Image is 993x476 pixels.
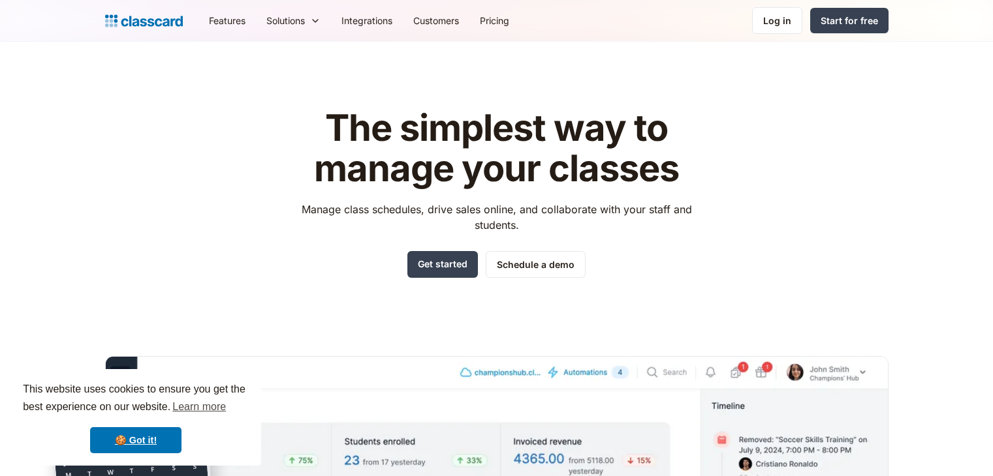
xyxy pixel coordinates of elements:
[289,108,704,188] h1: The simplest way to manage your classes
[256,6,331,35] div: Solutions
[198,6,256,35] a: Features
[407,251,478,278] a: Get started
[289,201,704,233] p: Manage class schedules, drive sales online, and collaborate with your staff and students.
[752,7,802,34] a: Log in
[266,14,305,27] div: Solutions
[469,6,520,35] a: Pricing
[763,14,791,27] div: Log in
[105,12,183,30] a: Logo
[810,8,889,33] a: Start for free
[10,369,261,466] div: cookieconsent
[403,6,469,35] a: Customers
[821,14,878,27] div: Start for free
[23,381,249,417] span: This website uses cookies to ensure you get the best experience on our website.
[331,6,403,35] a: Integrations
[90,427,181,453] a: dismiss cookie message
[486,251,586,278] a: Schedule a demo
[170,397,228,417] a: learn more about cookies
